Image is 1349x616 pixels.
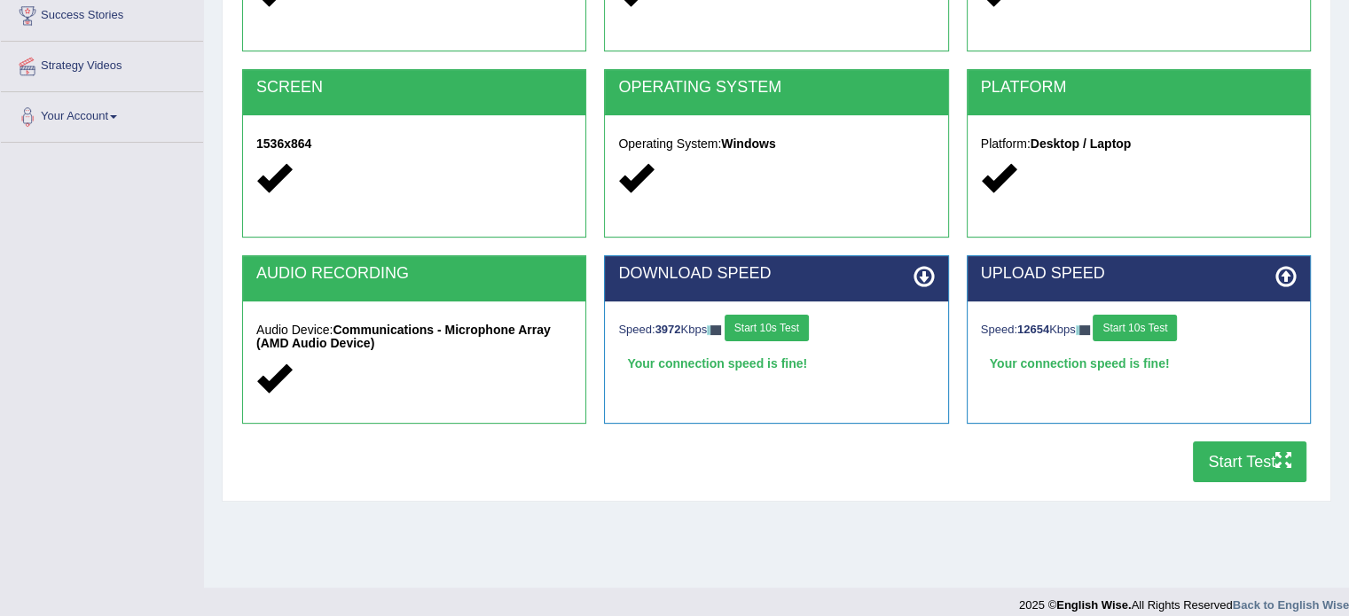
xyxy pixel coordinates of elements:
[1017,323,1049,336] strong: 12654
[1,92,203,136] a: Your Account
[1056,598,1131,612] strong: English Wise.
[707,325,721,335] img: ajax-loader-fb-connection.gif
[256,79,572,97] h2: SCREEN
[981,350,1297,377] div: Your connection speed is fine!
[1019,588,1349,613] div: 2025 © All Rights Reserved
[618,315,934,346] div: Speed: Kbps
[1031,136,1132,151] strong: Desktop / Laptop
[981,265,1297,283] h2: UPLOAD SPEED
[1193,441,1306,482] button: Start Test
[618,350,934,377] div: Your connection speed is fine!
[981,79,1297,97] h2: PLATFORM
[981,137,1297,151] h5: Platform:
[256,324,572,351] h5: Audio Device:
[981,315,1297,346] div: Speed: Kbps
[618,265,934,283] h2: DOWNLOAD SPEED
[721,136,775,151] strong: Windows
[1093,315,1177,341] button: Start 10s Test
[655,323,681,336] strong: 3972
[256,136,311,151] strong: 1536x864
[1076,325,1090,335] img: ajax-loader-fb-connection.gif
[725,315,809,341] button: Start 10s Test
[618,137,934,151] h5: Operating System:
[256,265,572,283] h2: AUDIO RECORDING
[618,79,934,97] h2: OPERATING SYSTEM
[256,323,551,350] strong: Communications - Microphone Array (AMD Audio Device)
[1233,598,1349,612] a: Back to English Wise
[1,42,203,86] a: Strategy Videos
